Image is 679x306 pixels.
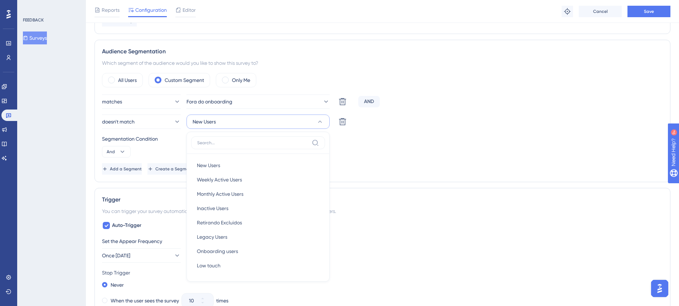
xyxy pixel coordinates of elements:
[183,6,196,14] span: Editor
[193,117,216,126] span: New Users
[112,221,141,230] span: Auto-Trigger
[111,281,124,289] label: Never
[191,158,325,173] button: New Users
[102,237,663,246] div: Set the Appear Frequency
[197,247,238,256] span: Onboarding users
[102,47,663,56] div: Audience Segmentation
[135,6,167,14] span: Configuration
[102,97,122,106] span: matches
[155,166,193,172] span: Create a Segment
[191,187,325,201] button: Monthly Active Users
[186,97,232,106] span: Fora do onboarding
[593,9,608,14] span: Cancel
[102,207,663,215] div: You can trigger your survey automatically when the target URL is visited, and/or use the custom t...
[186,94,330,109] button: Fora do onboarding
[102,195,663,204] div: Trigger
[102,117,135,126] span: doesn't match
[49,4,53,9] div: 9+
[23,31,47,44] button: Surveys
[165,76,204,84] label: Custom Segment
[358,96,380,107] div: AND
[102,146,131,157] button: And
[197,218,242,227] span: Retirando Excluidos
[191,201,325,215] button: Inactive Users
[216,296,228,305] div: times
[191,258,325,273] button: Low touch
[23,17,44,23] div: FEEDBACK
[197,161,220,170] span: New Users
[191,244,325,258] button: Onboarding users
[102,94,181,109] button: matches
[102,268,663,277] div: Stop Trigger
[197,190,243,198] span: Monthly Active Users
[118,76,137,84] label: All Users
[197,175,242,184] span: Weekly Active Users
[107,149,115,155] span: And
[102,135,663,143] div: Segmentation Condition
[186,115,330,129] button: New Users
[191,230,325,244] button: Legacy Users
[197,261,220,270] span: Low touch
[627,6,670,17] button: Save
[579,6,622,17] button: Cancel
[102,163,142,175] button: Add a Segment
[102,59,663,67] div: Which segment of the audience would you like to show this survey to?
[644,9,654,14] span: Save
[102,115,181,129] button: doesn't match
[232,76,250,84] label: Only Me
[102,248,181,263] button: Once [DATE]
[102,251,130,260] span: Once [DATE]
[111,296,179,305] label: When the user sees the survey
[191,215,325,230] button: Retirando Excluidos
[649,278,670,299] iframe: UserGuiding AI Assistant Launcher
[197,233,227,241] span: Legacy Users
[191,173,325,187] button: Weekly Active Users
[17,2,45,10] span: Need Help?
[147,163,193,175] button: Create a Segment
[102,6,120,14] span: Reports
[197,204,228,213] span: Inactive Users
[197,140,309,146] input: Search...
[110,166,142,172] span: Add a Segment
